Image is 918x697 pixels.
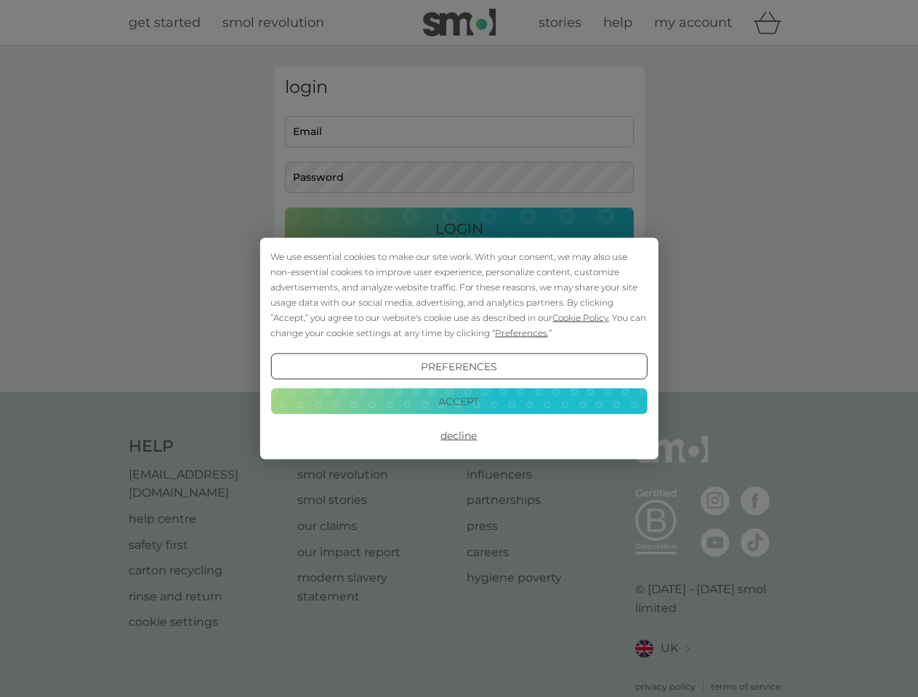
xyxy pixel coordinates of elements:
[495,327,547,338] span: Preferences
[270,354,647,380] button: Preferences
[552,312,608,323] span: Cookie Policy
[270,249,647,341] div: We use essential cookies to make our site work. With your consent, we may also use non-essential ...
[259,238,658,460] div: Cookie Consent Prompt
[270,423,647,449] button: Decline
[270,388,647,414] button: Accept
